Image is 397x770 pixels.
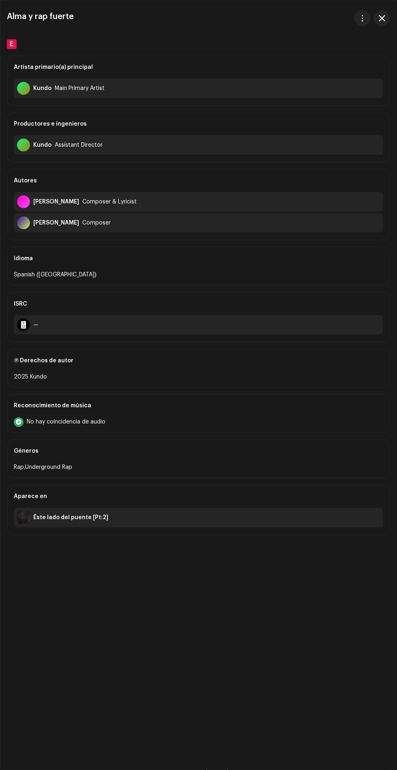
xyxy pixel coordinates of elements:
[14,395,383,417] div: Reconocimiento de música
[14,440,383,463] div: Géneros
[7,10,74,23] h3: Alma y rap fuerte
[14,463,383,473] div: Rap,Underground Rap
[14,56,383,79] div: Artista primario(a) principal
[55,142,103,148] div: Assistant Director
[33,515,108,521] div: Éste lado del puente [Pt:2]
[7,39,17,49] div: E
[14,486,383,508] div: Aparece en
[14,113,383,135] div: Productores e ingenieros
[82,220,111,226] div: Composer
[14,293,383,315] div: ISRC
[33,199,79,205] div: Facundo Morales
[33,322,39,328] div: —
[14,349,383,372] div: Ⓟ Derechos de autor
[17,511,30,524] img: ec254a84-397d-4e32-b244-ac198218aae5
[33,85,52,92] div: Kundo
[33,220,79,226] div: Luciano Daniele
[14,169,383,192] div: Autores
[27,419,105,426] span: No hay coincidencia de audio
[82,199,137,205] div: Composer & Lyricist
[14,270,383,280] div: Spanish ([GEOGRAPHIC_DATA])
[33,142,52,148] div: Kundo
[55,85,105,92] div: Main Primary Artist
[14,372,383,382] div: 2025 Kundo
[14,247,383,270] div: Idioma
